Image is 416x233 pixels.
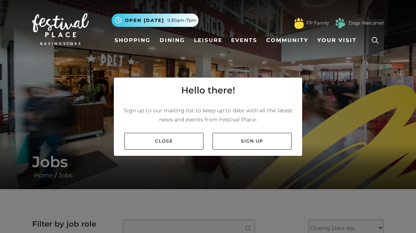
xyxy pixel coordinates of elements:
h4: Hello there! [181,84,235,97]
span: 9.30am-7pm [167,17,197,24]
a: Sign up [213,133,292,150]
a: Community [263,33,311,47]
a: Leisure [191,33,225,47]
img: Festival Place Logo [32,13,89,45]
a: FP Family [306,20,329,26]
a: Close [124,133,203,150]
a: Shopping [112,33,154,47]
a: Dining [157,33,188,47]
span: Open [DATE] [125,17,164,24]
a: Your Visit [314,33,363,47]
p: Sign up to our mailing list to keep up to date with all the latest news and events from Festival ... [120,106,296,124]
span: Your Visit [317,36,357,44]
a: Dogs Welcome! [349,20,384,26]
button: Open [DATE] 9.30am-7pm [112,14,199,27]
a: Events [228,33,260,47]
